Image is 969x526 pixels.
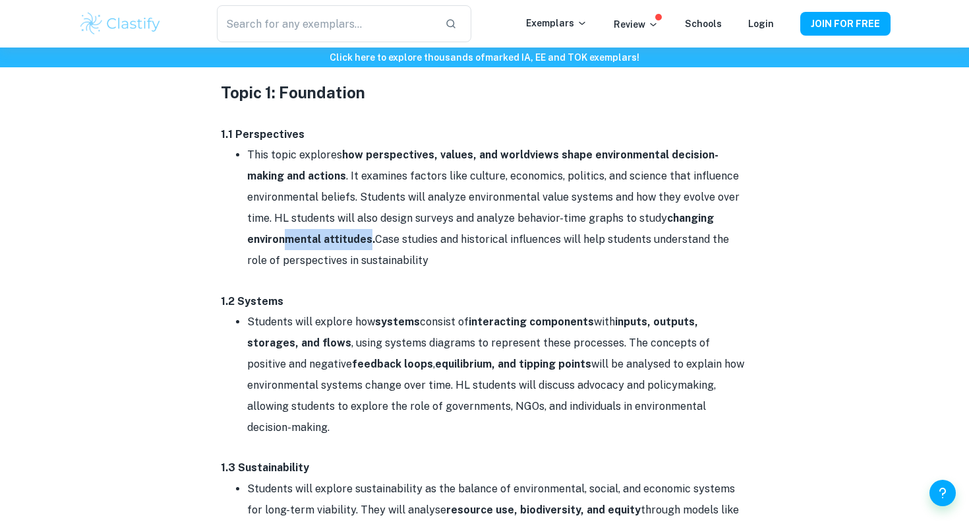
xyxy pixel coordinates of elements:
strong: 1.1 Perspectives [221,128,305,141]
strong: how perspectives, values, and worldviews shape environmental decision-making and actions [247,148,719,182]
h6: Click here to explore thousands of marked IA, EE and TOK exemplars ! [3,50,966,65]
h3: Topic 1: Foundation [221,81,748,104]
a: Login [748,18,774,29]
strong: 1.2 Systems [221,295,283,308]
img: Clastify logo [78,11,162,37]
a: Schools [685,18,722,29]
p: Review [614,17,659,32]
li: This topic explores . It examines factors like culture, economics, politics, and science that inf... [247,145,748,271]
button: JOIN FOR FREE [800,12,891,36]
p: Exemplars [526,16,587,30]
strong: feedback loops [352,358,433,370]
strong: resource use, biodiversity, and equity [446,504,641,516]
li: Students will explore how consist of with , using systems diagrams to represent these processes. ... [247,312,748,438]
strong: inputs, outputs, storages, and flows [247,315,698,349]
strong: interacting components [469,315,594,328]
strong: equilibrium, and tipping points [435,358,591,370]
strong: systems [375,315,420,328]
input: Search for any exemplars... [217,5,434,42]
strong: 1.3 Sustainability [221,461,309,474]
button: Help and Feedback [929,480,956,506]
